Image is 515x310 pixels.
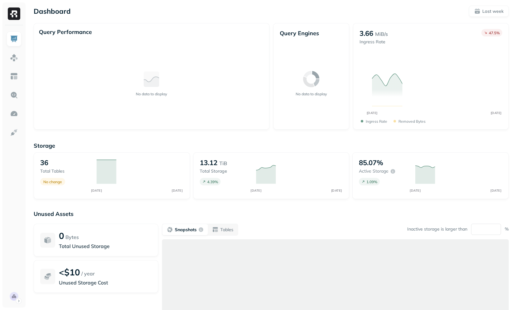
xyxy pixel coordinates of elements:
[59,230,64,241] p: 0
[200,158,217,167] p: 13.12
[331,188,342,192] tspan: [DATE]
[360,29,373,38] p: 3.66
[296,92,327,96] p: No data to display
[91,188,102,192] tspan: [DATE]
[491,188,502,192] tspan: [DATE]
[10,72,18,80] img: Asset Explorer
[505,226,509,232] p: %
[280,30,343,37] p: Query Engines
[136,92,167,96] p: No data to display
[398,119,426,124] p: Removed bytes
[366,119,387,124] p: Ingress Rate
[10,91,18,99] img: Query Explorer
[40,168,90,174] p: Total tables
[360,39,388,45] p: Ingress Rate
[34,142,509,149] p: Storage
[43,179,62,184] p: No change
[407,226,467,232] p: Inactive storage is larger than
[10,35,18,43] img: Dashboard
[81,270,95,277] p: / year
[482,8,503,14] p: Last week
[250,188,261,192] tspan: [DATE]
[39,28,92,36] p: Query Performance
[366,179,377,184] p: 1.09 %
[220,227,233,233] p: Tables
[40,158,48,167] p: 36
[469,6,509,17] button: Last week
[8,7,20,20] img: Ryft
[359,158,383,167] p: 85.07%
[410,188,421,192] tspan: [DATE]
[10,54,18,62] img: Assets
[375,30,388,38] p: MiB/s
[10,110,18,118] img: Optimization
[34,210,509,217] p: Unused Assets
[489,31,500,35] p: 47.5 %
[200,168,250,174] p: Total storage
[207,179,218,184] p: 4.39 %
[10,292,18,301] img: Rula
[34,7,71,16] p: Dashboard
[59,267,80,278] p: <$10
[172,188,183,192] tspan: [DATE]
[65,233,79,241] p: Bytes
[490,111,501,115] tspan: [DATE]
[59,279,152,286] p: Unused Storage Cost
[59,242,152,250] p: Total Unused Storage
[366,111,377,115] tspan: [DATE]
[175,227,197,233] p: Snapshots
[219,160,227,167] p: TiB
[10,128,18,136] img: Integrations
[359,168,389,174] p: Active storage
